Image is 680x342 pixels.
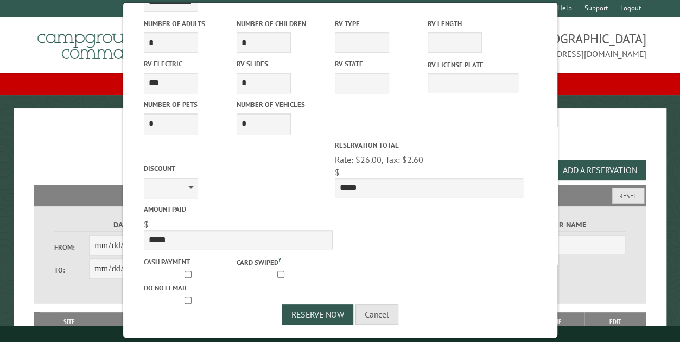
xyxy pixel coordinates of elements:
[236,99,327,110] label: Number of Vehicles
[34,185,646,205] h2: Filters
[236,255,327,267] label: Card swiped
[612,188,644,204] button: Reset
[40,312,99,332] th: Site
[553,160,646,180] button: Add a Reservation
[334,59,425,69] label: RV State
[143,204,332,214] label: Amount paid
[334,167,339,178] span: $
[143,219,148,230] span: $
[34,125,646,155] h1: Reservations
[143,283,234,293] label: Do not email
[584,312,646,332] th: Edit
[34,21,170,64] img: Campground Commander
[54,265,90,275] label: To:
[54,219,195,231] label: Dates
[54,242,90,252] label: From:
[143,163,332,174] label: Discount
[334,140,523,150] label: Reservation Total
[334,154,423,165] span: Rate: $26.00, Tax: $2.60
[236,18,327,29] label: Number of Children
[99,312,177,332] th: Dates
[427,18,518,29] label: RV Length
[278,256,281,263] a: ?
[355,304,398,325] button: Cancel
[143,257,234,267] label: Cash payment
[282,304,353,325] button: Reserve Now
[334,18,425,29] label: RV Type
[236,59,327,69] label: RV Slides
[143,99,234,110] label: Number of Pets
[143,18,234,29] label: Number of Adults
[427,60,518,70] label: RV License Plate
[143,59,234,69] label: RV Electric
